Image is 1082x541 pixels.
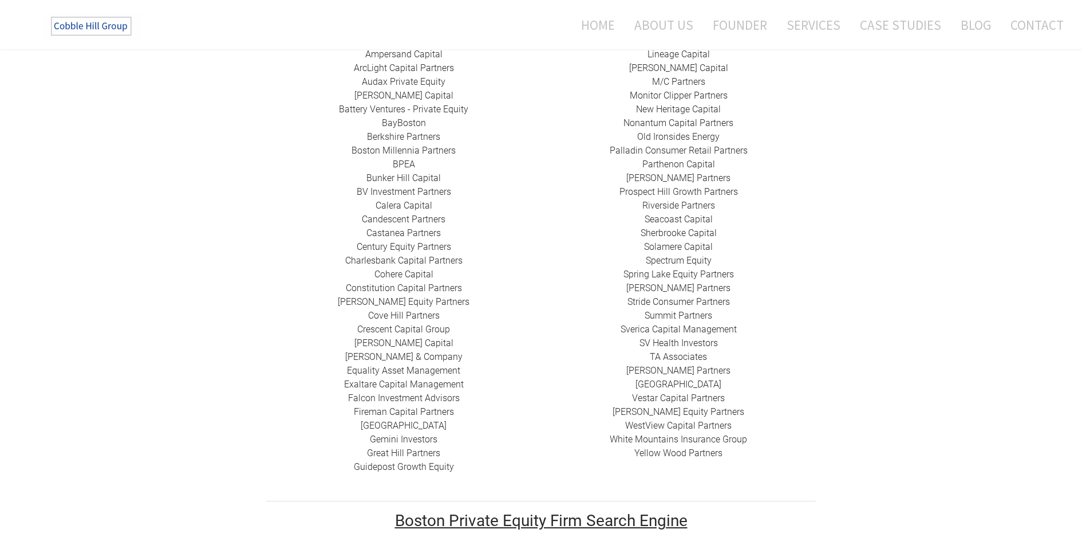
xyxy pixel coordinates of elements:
[346,283,462,293] a: Constitution Capital Partners
[639,338,718,348] a: SV Health Investors
[952,10,1000,40] a: Blog
[621,324,737,335] a: Sverica Capital Management
[357,186,451,197] a: BV Investment Partners
[632,393,725,403] a: ​Vestar Capital Partners
[704,10,776,40] a: Founder
[348,393,460,403] a: ​Falcon Investment Advisors
[630,90,728,101] a: ​Monitor Clipper Partners
[354,90,453,101] a: [PERSON_NAME] Capital
[647,49,710,60] a: Lineage Capital
[778,10,849,40] a: Services
[642,159,715,170] a: ​Parthenon Capital
[361,420,447,431] a: ​[GEOGRAPHIC_DATA]
[610,434,747,445] a: White Mountains Insurance Group
[646,255,712,266] a: Spectrum Equity
[338,296,469,307] a: ​[PERSON_NAME] Equity Partners
[352,145,456,156] a: Boston Millennia Partners
[339,104,468,115] a: Battery Ventures - Private Equity
[393,159,415,170] a: BPEA
[626,10,702,40] a: About Us
[365,49,443,60] a: ​Ampersand Capital
[370,434,437,445] a: Gemini Investors
[641,228,717,238] a: ​Sherbrooke Capital​
[619,186,738,197] a: Prospect Hill Growth Partners
[347,365,460,376] a: ​Equality Asset Management
[354,62,454,73] a: ​ArcLight Capital Partners
[395,511,688,530] u: Boston Private Equity Firm Search Engine
[376,200,432,211] a: Calera Capital
[44,12,141,41] img: The Cobble Hill Group LLC
[344,379,464,390] a: ​Exaltare Capital Management
[623,269,734,280] a: Spring Lake Equity Partners
[637,131,720,142] a: ​Old Ironsides Energy
[357,241,451,252] a: ​Century Equity Partners
[1002,10,1064,40] a: Contact
[626,365,730,376] a: [PERSON_NAME] Partners
[362,214,445,225] a: Candescent Partners
[626,173,730,183] a: ​[PERSON_NAME] Partners
[629,62,728,73] a: [PERSON_NAME] Capital
[625,420,732,431] a: ​WestView Capital Partners
[623,117,733,128] a: Nonantum Capital Partners
[652,76,705,87] a: ​M/C Partners
[354,461,454,472] a: Guidepost Growth Equity
[374,269,433,280] a: Cohere Capital
[382,117,426,128] a: BayBoston
[366,228,441,238] a: ​Castanea Partners
[564,10,623,40] a: Home
[362,76,445,87] a: Audax Private Equity
[636,104,721,115] a: New Heritage Capital
[367,131,440,142] a: Berkshire Partners
[367,448,440,458] a: Great Hill Partners​
[354,338,453,348] a: [PERSON_NAME] Capital
[634,448,722,458] a: Yellow Wood Partners
[366,173,441,183] a: ​Bunker Hill Capital
[851,10,950,40] a: Case Studies
[627,296,730,307] a: Stride Consumer Partners
[644,241,713,252] a: Solamere Capital
[368,310,440,321] a: Cove Hill Partners
[645,310,712,321] a: Summit Partners
[635,379,721,390] a: ​[GEOGRAPHIC_DATA]
[626,283,730,293] a: [PERSON_NAME] Partners
[650,351,707,362] a: ​TA Associates
[357,324,450,335] a: ​Crescent Capital Group
[645,214,713,225] a: Seacoast Capital
[610,145,748,156] a: Palladin Consumer Retail Partners
[354,406,454,417] a: Fireman Capital Partners
[345,351,463,362] a: [PERSON_NAME] & Company
[613,406,744,417] a: [PERSON_NAME] Equity Partners
[345,255,463,266] a: Charlesbank Capital Partners
[642,200,715,211] a: Riverside Partners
